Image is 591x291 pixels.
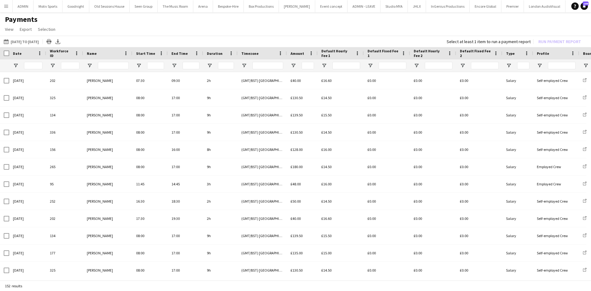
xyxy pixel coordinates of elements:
span: Timezone [241,51,259,56]
button: Encore Global [470,0,501,12]
div: Salary [502,176,533,192]
div: Self-employed Crew [533,89,579,106]
div: [DATE] [9,176,46,192]
button: Open Filter Menu [460,63,465,68]
div: Salary [502,227,533,244]
button: London AudioVisual [524,0,565,12]
div: 16:30 [132,193,168,210]
div: £0.00 [364,107,410,123]
button: Event concept [315,0,348,12]
button: The Music Room [158,0,193,12]
div: (GMT/BST) [GEOGRAPHIC_DATA] [238,262,287,279]
div: [DATE] [9,210,46,227]
span: Workforce ID [50,49,72,58]
div: £0.00 [364,89,410,106]
button: [DATE] to [DATE] [2,38,40,45]
div: 325 [46,89,83,106]
div: 8h [203,141,238,158]
span: £40.00 [291,78,301,83]
div: Salary [502,262,533,279]
span: £180.00 [291,164,303,169]
div: £0.00 [456,124,502,141]
div: 2h [203,72,238,89]
div: (GMT/BST) [GEOGRAPHIC_DATA] [238,107,287,123]
div: 08:00 [132,89,168,106]
div: £0.00 [364,262,410,279]
div: 08:00 [132,141,168,158]
div: [DATE] [9,158,46,175]
div: £14.50 [318,89,364,106]
div: £0.00 [364,227,410,244]
button: Open Filter Menu [50,63,55,68]
span: Selection [38,26,55,32]
div: £0.00 [364,72,410,89]
div: Self-employed Crew [533,227,579,244]
div: Salary [502,158,533,175]
div: 177 [46,245,83,261]
button: Open Filter Menu [241,63,247,68]
div: Employed Crew [533,158,579,175]
div: 08:00 [132,227,168,244]
div: (GMT/BST) [GEOGRAPHIC_DATA] [238,158,287,175]
div: £15.00 [318,245,364,261]
div: [DATE] [9,245,46,261]
div: £0.00 [410,124,456,141]
div: 3h [203,176,238,192]
span: Name [87,51,97,56]
a: 109 [581,2,588,10]
div: [DATE] [9,107,46,123]
button: Open Filter Menu [136,63,142,68]
div: £15.50 [318,227,364,244]
div: 134 [46,107,83,123]
button: Goodnight [62,0,89,12]
div: 17:00 [168,89,203,106]
div: Employed Crew [533,176,579,192]
button: Open Filter Menu [321,63,327,68]
div: £0.00 [456,176,502,192]
div: £0.00 [456,245,502,261]
div: 17:00 [168,262,203,279]
button: Open Filter Menu [583,63,589,68]
input: Start Time Filter Input [147,62,164,69]
div: 9h [203,107,238,123]
div: [DATE] [9,124,46,141]
div: £0.00 [410,245,456,261]
span: [PERSON_NAME] [87,182,113,186]
div: [DATE] [9,89,46,106]
span: [PERSON_NAME] [87,130,113,135]
div: 08:00 [132,245,168,261]
button: Open Filter Menu [291,63,296,68]
span: Date [13,51,22,56]
div: Salary [502,210,533,227]
div: 202 [46,72,83,89]
span: [PERSON_NAME] [87,147,113,152]
div: 17:00 [168,227,203,244]
button: Motiv Sports [34,0,62,12]
div: 9h [203,245,238,261]
div: 17:00 [168,158,203,175]
span: £139.50 [291,233,303,238]
div: £0.00 [410,141,456,158]
button: Box Productions [244,0,279,12]
div: 11:45 [132,176,168,192]
button: InGenius Productions [426,0,470,12]
button: Open Filter Menu [207,63,212,68]
div: Self-employed Crew [533,107,579,123]
div: Self-employed Crew [533,210,579,227]
span: [PERSON_NAME] [87,199,113,204]
div: [DATE] [9,72,46,89]
span: [PERSON_NAME] [87,233,113,238]
div: 202 [46,210,83,227]
div: £0.00 [364,158,410,175]
div: £0.00 [410,107,456,123]
span: £50.00 [291,199,301,204]
div: Self-employed Crew [533,245,579,261]
div: £15.50 [318,107,364,123]
span: End Time [171,51,188,56]
div: £0.00 [364,176,410,192]
input: End Time Filter Input [183,62,199,69]
div: £0.00 [364,124,410,141]
div: [DATE] [9,141,46,158]
span: Default Hourly Fee 2 [414,49,445,58]
span: Profile [537,51,549,56]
